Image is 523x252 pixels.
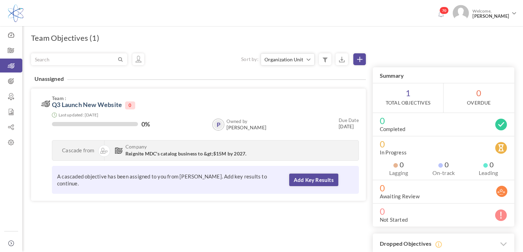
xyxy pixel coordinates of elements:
[438,161,449,168] span: 0
[141,121,150,128] label: 0%
[373,67,514,83] h3: Summary
[380,193,420,200] label: Awaiting Review
[52,140,105,160] div: Cascade from
[132,53,144,65] a: Objectives assigned to me
[226,119,247,124] b: Owned by
[453,5,469,21] img: Photo
[8,5,23,22] img: Logo
[444,83,514,113] span: 0
[380,184,507,191] span: 0
[261,53,315,66] button: Organization Unit
[289,174,338,186] a: Add Key Results
[336,53,348,65] small: Export
[59,112,98,117] small: Last updated: [DATE]
[380,208,507,215] span: 0
[339,117,359,123] small: Due Date
[439,7,449,14] span: 70
[373,83,443,113] span: 1
[31,54,117,65] input: Search
[125,101,135,109] span: 0
[264,56,306,63] span: Organization Unit
[125,144,296,149] span: Company
[483,161,494,168] span: 0
[226,125,266,130] span: [PERSON_NAME]
[425,169,463,176] label: On-track
[467,99,491,106] label: OverDue
[52,95,66,101] b: Team :
[339,117,359,130] small: [DATE]
[353,53,366,65] a: Create Objective
[57,173,286,187] label: A cascaded objective has been assigned to you from [PERSON_NAME]. Add key results to continue.
[31,76,67,82] h4: Unassigned
[450,2,520,23] a: Photo Welcome,[PERSON_NAME]
[469,5,511,22] span: Welcome,
[380,149,407,156] label: In Progress
[241,56,259,63] label: Sort by:
[100,148,108,154] img: Cascading image
[380,169,418,176] label: Lagging
[31,33,99,43] h1: Team Objectives (1)
[323,57,328,63] i: Filter
[52,101,122,108] a: Q3 Launch New Website
[213,119,224,130] a: P
[393,161,404,168] span: 0
[380,140,507,147] span: 0
[435,9,446,20] a: Notifications
[380,117,507,124] span: 0
[380,216,408,223] label: Not Started
[125,151,246,156] span: Reignite MDC's catalog business to &gt;$15M by 2027.
[472,14,509,19] span: [PERSON_NAME]
[380,125,406,132] label: Completed
[469,169,507,176] label: Leading
[386,99,430,106] label: Total Objectives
